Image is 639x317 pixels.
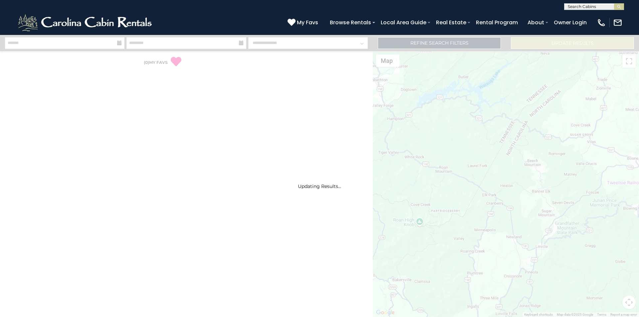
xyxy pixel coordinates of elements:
a: Real Estate [433,17,470,28]
a: Rental Program [473,17,521,28]
a: Local Area Guide [377,17,430,28]
a: About [524,17,547,28]
img: phone-regular-white.png [597,18,606,27]
a: My Favs [288,18,320,27]
img: mail-regular-white.png [613,18,622,27]
img: White-1-2.png [17,13,155,33]
span: My Favs [297,18,318,27]
a: Owner Login [550,17,590,28]
a: Browse Rentals [326,17,374,28]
